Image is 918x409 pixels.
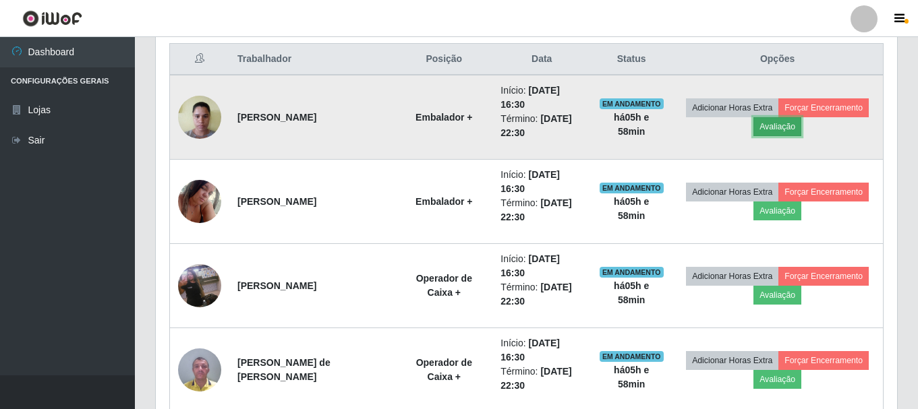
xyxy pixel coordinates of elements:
th: Opções [672,44,883,75]
time: [DATE] 16:30 [500,169,560,194]
strong: [PERSON_NAME] de [PERSON_NAME] [237,357,331,382]
th: Trabalhador [229,44,395,75]
button: Avaliação [753,117,801,136]
img: CoreUI Logo [22,10,82,27]
strong: há 05 h e 58 min [614,196,649,221]
strong: [PERSON_NAME] [237,112,316,123]
span: EM ANDAMENTO [600,183,664,193]
th: Posição [395,44,492,75]
time: [DATE] 16:30 [500,338,560,363]
button: Avaliação [753,370,801,389]
button: Adicionar Horas Extra [686,98,778,117]
strong: há 05 h e 58 min [614,280,649,305]
strong: [PERSON_NAME] [237,280,316,291]
strong: Operador de Caixa + [416,357,472,382]
th: Data [492,44,591,75]
li: Término: [500,112,583,140]
th: Status [591,44,672,75]
strong: há 05 h e 58 min [614,112,649,137]
img: 1725070298663.jpeg [178,247,221,324]
li: Término: [500,280,583,309]
span: EM ANDAMENTO [600,267,664,278]
span: EM ANDAMENTO [600,98,664,109]
strong: há 05 h e 58 min [614,365,649,389]
li: Término: [500,365,583,393]
button: Avaliação [753,201,801,220]
img: 1748017465094.jpeg [178,172,221,230]
li: Início: [500,336,583,365]
strong: [PERSON_NAME] [237,196,316,207]
img: 1734563088725.jpeg [178,341,221,398]
img: 1724425725266.jpeg [178,88,221,146]
li: Início: [500,168,583,196]
time: [DATE] 16:30 [500,85,560,110]
button: Forçar Encerramento [778,351,869,370]
button: Forçar Encerramento [778,98,869,117]
button: Adicionar Horas Extra [686,183,778,201]
button: Adicionar Horas Extra [686,267,778,286]
button: Adicionar Horas Extra [686,351,778,370]
strong: Embalador + [415,112,472,123]
strong: Embalador + [415,196,472,207]
button: Forçar Encerramento [778,183,869,201]
time: [DATE] 16:30 [500,253,560,278]
button: Avaliação [753,286,801,305]
button: Forçar Encerramento [778,267,869,286]
strong: Operador de Caixa + [416,273,472,298]
span: EM ANDAMENTO [600,351,664,362]
li: Início: [500,84,583,112]
li: Término: [500,196,583,224]
li: Início: [500,252,583,280]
